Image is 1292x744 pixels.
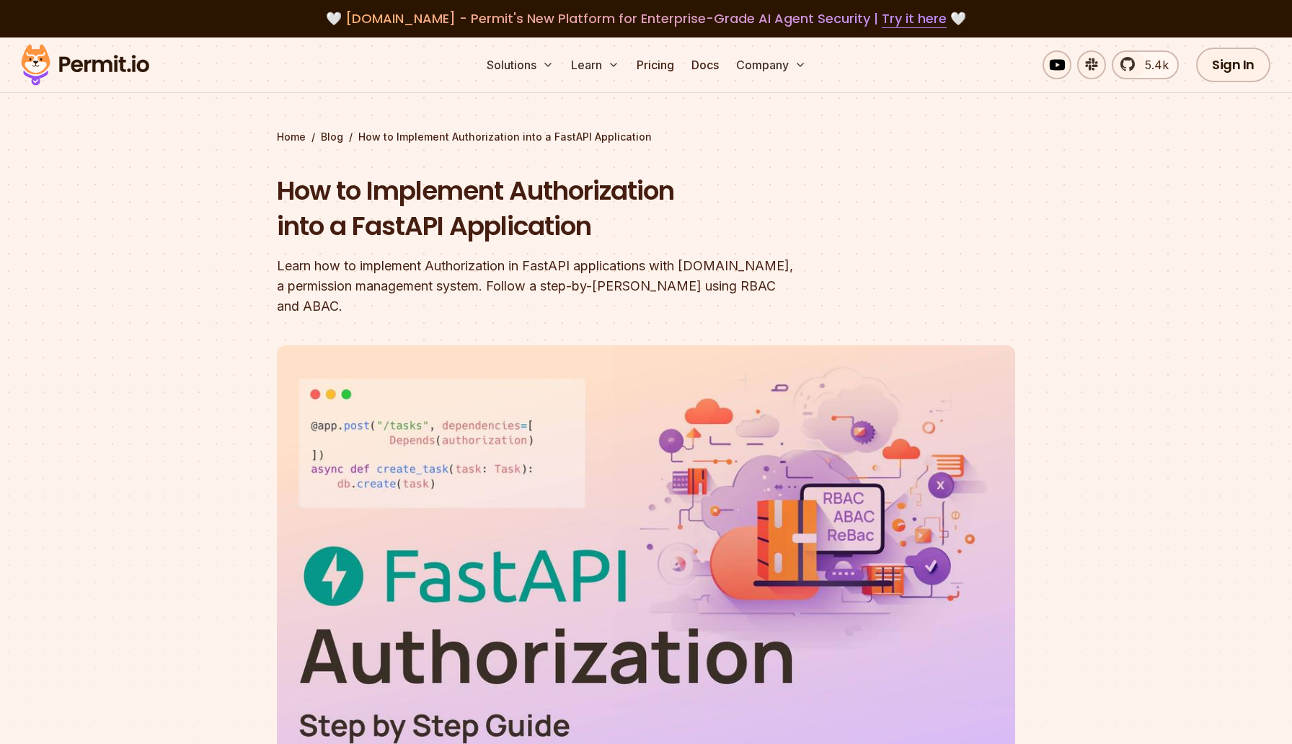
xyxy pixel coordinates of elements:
span: [DOMAIN_NAME] - Permit's New Platform for Enterprise-Grade AI Agent Security | [345,9,947,27]
a: Home [277,130,306,144]
a: Docs [686,50,725,79]
a: Sign In [1196,48,1270,82]
a: 5.4k [1112,50,1179,79]
img: Permit logo [14,40,156,89]
a: Pricing [631,50,680,79]
div: 🤍 🤍 [35,9,1257,29]
a: Try it here [882,9,947,28]
button: Company [730,50,812,79]
button: Learn [565,50,625,79]
a: Blog [321,130,343,144]
span: 5.4k [1136,56,1169,74]
h1: How to Implement Authorization into a FastAPI Application [277,173,831,244]
button: Solutions [481,50,559,79]
div: / / [277,130,1015,144]
div: Learn how to implement Authorization in FastAPI applications with [DOMAIN_NAME], a permission man... [277,256,831,316]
